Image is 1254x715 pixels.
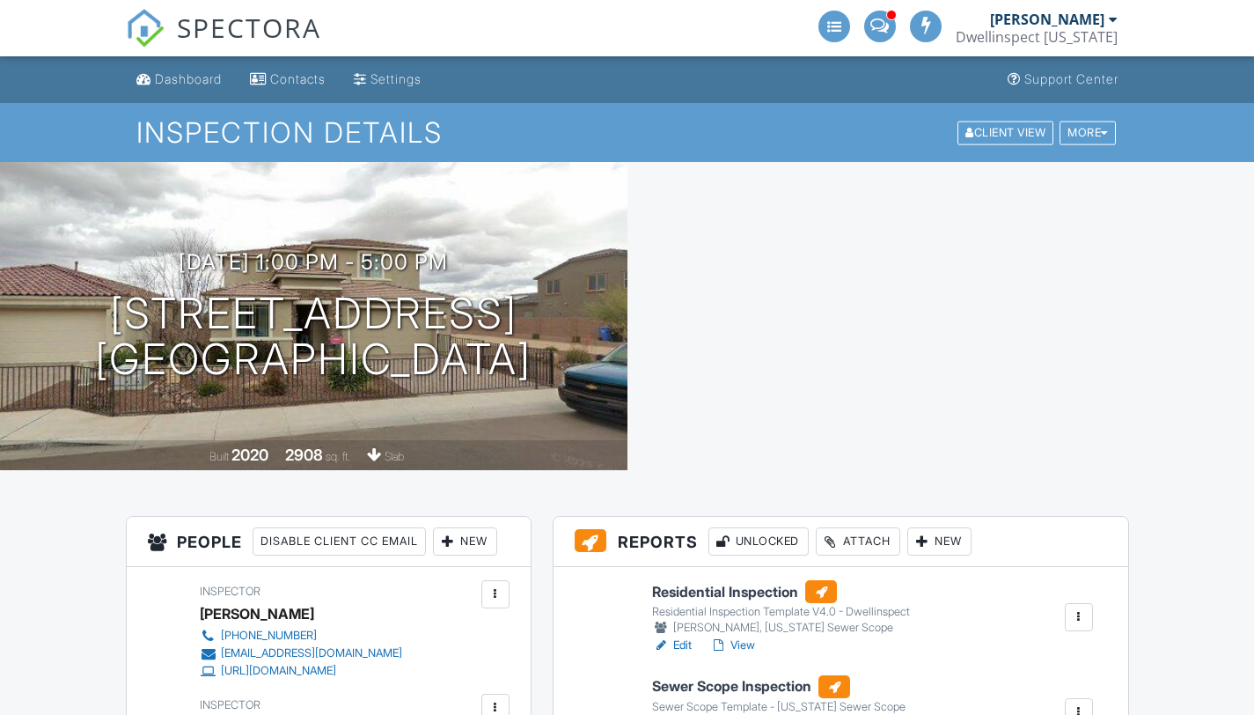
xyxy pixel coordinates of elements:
img: The Best Home Inspection Software - Spectora [126,9,165,48]
div: Unlocked [708,527,809,556]
h1: [STREET_ADDRESS] [GEOGRAPHIC_DATA] [95,291,532,384]
div: More [1060,121,1116,144]
div: New [907,527,972,556]
div: Contacts [270,71,326,86]
a: Dashboard [129,63,229,96]
div: Residential Inspection Template V4.0 - Dwellinspect [652,605,910,619]
a: [EMAIL_ADDRESS][DOMAIN_NAME] [200,645,402,662]
a: Support Center [1001,63,1126,96]
div: Dashboard [155,71,222,86]
div: Attach [816,527,900,556]
a: [URL][DOMAIN_NAME] [200,662,402,680]
div: Client View [957,121,1053,144]
span: Inspector [200,585,260,598]
a: SPECTORA [126,24,321,61]
div: Support Center [1024,71,1118,86]
h6: Residential Inspection [652,580,910,603]
div: [PERSON_NAME] [990,11,1104,28]
div: [PHONE_NUMBER] [221,629,317,643]
div: 2020 [231,446,268,464]
div: [PERSON_NAME], [US_STATE] Sewer Scope [652,619,910,637]
div: Dwellinspect Arizona [956,28,1118,46]
h6: Sewer Scope Inspection [652,675,906,698]
span: Built [209,450,229,463]
div: Sewer Scope Template - [US_STATE] Sewer Scope [652,700,906,714]
h3: Reports [554,517,1128,567]
div: 2908 [285,446,323,464]
div: [EMAIL_ADDRESS][DOMAIN_NAME] [221,646,402,660]
a: Residential Inspection Residential Inspection Template V4.0 - Dwellinspect [PERSON_NAME], [US_STA... [652,580,910,637]
a: Edit [652,637,692,654]
h3: [DATE] 1:00 pm - 5:00 pm [179,250,448,274]
div: Disable Client CC Email [253,527,426,556]
a: Settings [347,63,429,96]
div: [URL][DOMAIN_NAME] [221,664,336,678]
a: Client View [956,125,1058,138]
h3: People [127,517,531,567]
a: View [709,637,755,654]
div: [PERSON_NAME] [200,601,314,627]
a: Contacts [243,63,333,96]
div: New [433,527,497,556]
span: sq. ft. [326,450,350,463]
span: slab [385,450,404,463]
a: [PHONE_NUMBER] [200,627,402,645]
h1: Inspection Details [136,117,1117,148]
div: Settings [370,71,422,86]
span: SPECTORA [177,9,321,46]
span: Inspector [200,698,260,711]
